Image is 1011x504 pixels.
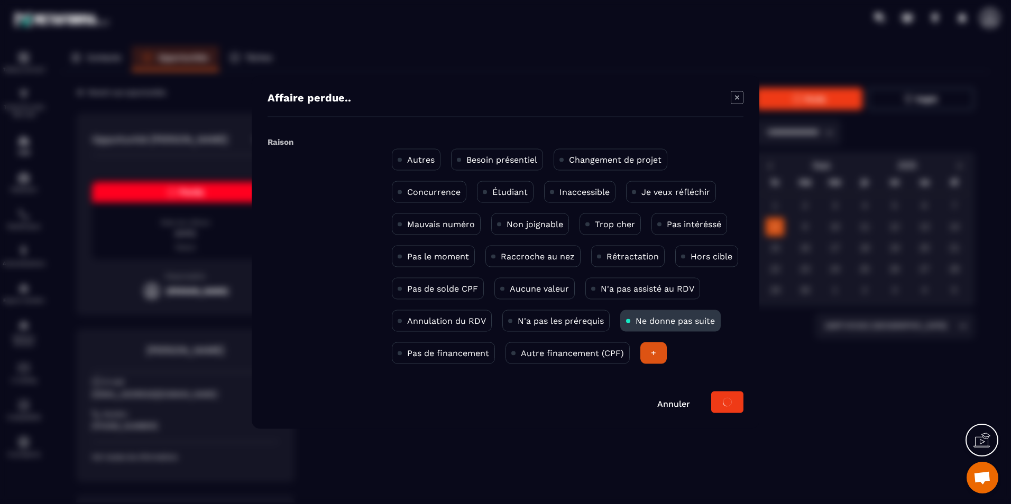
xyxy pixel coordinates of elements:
[407,316,486,326] p: Annulation du RDV
[407,348,489,358] p: Pas de financement
[407,284,478,294] p: Pas de solde CPF
[657,399,690,409] a: Annuler
[407,251,469,262] p: Pas le moment
[691,251,732,262] p: Hors cible
[636,316,715,326] p: Ne donne pas suite
[492,187,528,197] p: Étudiant
[521,348,624,358] p: Autre financement (CPF)
[606,251,659,262] p: Rétractation
[601,284,694,294] p: N'a pas assisté au RDV
[667,219,721,229] p: Pas intéréssé
[466,155,537,165] p: Besoin présentiel
[407,155,435,165] p: Autres
[595,219,635,229] p: Trop cher
[640,342,667,364] div: +
[569,155,661,165] p: Changement de projet
[268,91,351,106] h4: Affaire perdue..
[268,137,293,147] label: Raison
[967,462,998,493] div: Ouvrir le chat
[407,187,461,197] p: Concurrence
[510,284,569,294] p: Aucune valeur
[641,187,710,197] p: Je veux réfléchir
[501,251,575,262] p: Raccroche au nez
[407,219,475,229] p: Mauvais numéro
[518,316,604,326] p: N'a pas les prérequis
[507,219,563,229] p: Non joignable
[559,187,610,197] p: Inaccessible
